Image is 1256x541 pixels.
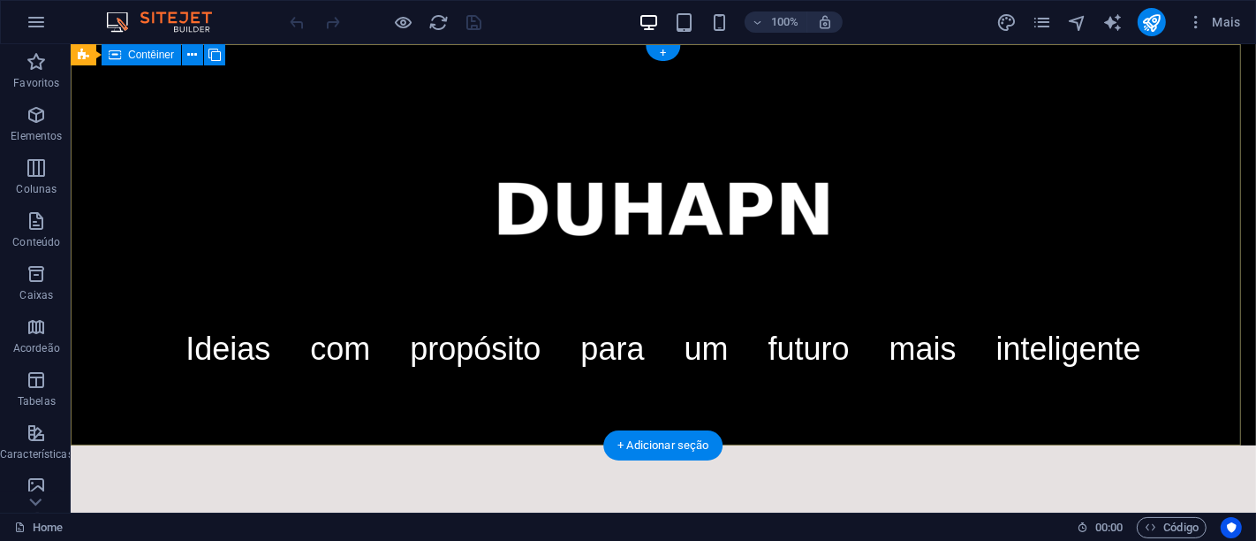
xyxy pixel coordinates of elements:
[1095,517,1123,538] span: 00 00
[1067,11,1088,33] button: navigator
[1138,8,1166,36] button: publish
[745,11,807,33] button: 100%
[12,235,60,249] p: Conteúdo
[996,12,1017,33] i: Design (Ctrl+Alt+Y)
[1180,8,1248,36] button: Mais
[1221,517,1242,538] button: Usercentrics
[996,11,1018,33] button: design
[1032,12,1052,33] i: Páginas (Ctrl+Alt+S)
[16,182,57,196] p: Colunas
[14,517,63,538] a: Clique para cancelar a seleção. Clique duas vezes para abrir as Páginas
[13,341,60,355] p: Acordeão
[13,76,59,90] p: Favoritos
[817,14,833,30] i: Ao redimensionar, ajusta automaticamente o nível de zoom para caber no dispositivo escolhido.
[1102,11,1124,33] button: text_generator
[20,288,54,302] p: Caixas
[1108,521,1110,534] span: :
[71,71,1115,331] a: duhapn.comIdeias com propósito para um futuro mais inteligente
[428,11,450,33] button: reload
[429,12,450,33] i: Recarregar página
[1102,12,1123,33] i: AI Writer
[18,394,56,408] p: Tabelas
[1077,517,1124,538] h6: Tempo de sessão
[646,45,680,61] div: +
[128,50,174,60] span: Contêiner
[1145,517,1199,538] span: Código
[1032,11,1053,33] button: pages
[603,431,723,461] div: + Adicionar seção
[1187,13,1241,31] span: Mais
[393,11,414,33] button: Clique aqui para sair do modo de visualização e continuar editando
[771,11,799,33] h6: 100%
[1137,517,1207,538] button: Código
[1067,12,1087,33] i: Navegador
[1141,12,1161,33] i: Publicar
[102,11,234,33] img: Editor Logo
[11,129,62,143] p: Elementos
